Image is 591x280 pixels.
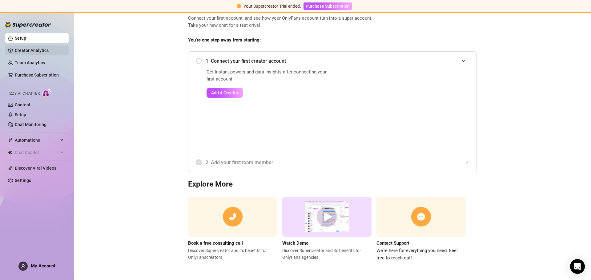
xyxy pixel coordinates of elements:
[376,240,409,246] strong: Contact Support
[376,247,466,262] span: We’re here for everything you need. Feel free to reach out!
[15,122,46,127] a: Chat Monitoring
[188,37,261,43] strong: You’re one step away from starting:
[15,112,26,117] a: Setup
[282,240,308,246] strong: Watch Demo
[206,57,469,65] span: 1. Connect your first creator account
[304,2,352,10] button: Purchase Subscription
[282,247,372,261] span: Discover Supercreator and its benefits for OnlyFans agencies.
[207,69,331,83] span: Get instant powers and data insights after connecting your first account.
[282,197,372,262] a: Watch DemoDiscover Supercreator and its benefits for OnlyFans agencies.
[188,15,477,29] span: Connect your first account, and see how your OnlyFans account turn into a super account. Take you...
[462,59,465,63] span: expanded
[15,102,30,107] a: Content
[306,4,350,9] span: Purchase Subscription
[21,264,26,269] span: user
[15,60,45,65] a: Team Analytics
[15,166,56,171] a: Discover Viral Videos
[346,69,469,147] iframe: Add Creators
[465,160,469,164] span: collapsed
[207,88,243,98] button: Add A Creator
[207,88,331,98] a: Add A Creator
[8,150,12,155] img: Chat Copilot
[304,4,352,9] a: Purchase Subscription
[42,88,52,97] img: AI Chatter
[15,135,58,145] span: Automations
[196,53,469,69] div: 1. Connect your first creator account
[243,4,301,9] span: Your Supercreator Trial ended.
[31,263,55,269] span: My Account
[206,159,469,166] span: 2. Add your first team member
[15,45,64,55] a: Creator Analytics
[188,240,243,246] strong: Book a free consulting call
[15,36,26,41] a: Setup
[211,90,238,95] span: Add A Creator
[196,155,469,170] div: 2. Add your first team member
[188,197,277,262] a: Book a free consulting callDiscover Supercreator and its benefits for OnlyFanscreators
[15,178,31,183] a: Settings
[376,197,466,237] img: contact support
[15,73,59,77] a: Purchase Subscription
[237,4,241,8] span: exclamation-circle
[188,247,277,261] span: Discover Supercreator and its benefits for OnlyFans creators
[570,259,585,274] div: Open Intercom Messenger
[188,179,477,189] h3: Explore More
[188,197,277,237] img: consulting call
[9,91,40,97] span: Izzy AI Chatter
[15,148,58,157] span: Chat Copilot
[8,138,13,143] span: thunderbolt
[5,22,51,28] img: logo-BBDzfeDw.svg
[282,197,372,237] img: supercreator demo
